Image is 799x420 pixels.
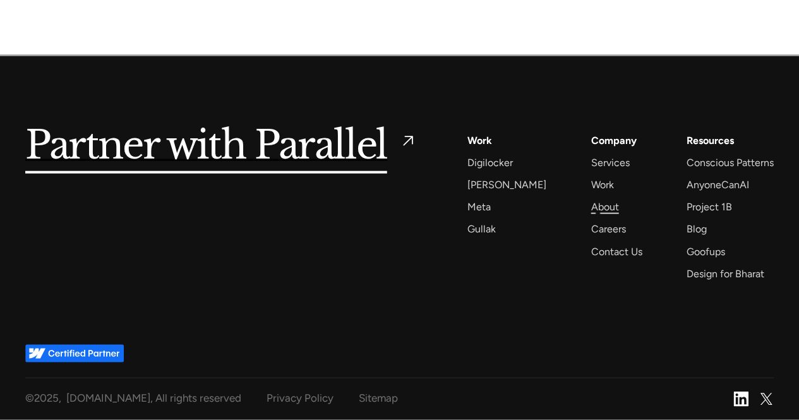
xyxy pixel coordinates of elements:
a: Work [591,176,613,193]
a: Sitemap [359,388,398,408]
a: Design for Bharat [687,265,764,282]
a: AnyoneCanAI [687,176,749,193]
a: Conscious Patterns [687,154,774,171]
a: Project 1B [687,198,732,215]
a: Privacy Policy [267,388,333,408]
a: Gullak [467,220,496,237]
h5: Partner with Parallel [25,132,387,161]
a: Goofups [687,243,725,260]
a: About [591,198,618,215]
a: Company [591,132,636,149]
a: Meta [467,198,491,215]
div: © , [DOMAIN_NAME], All rights reserved [25,388,241,408]
a: Work [467,132,492,149]
a: [PERSON_NAME] [467,176,546,193]
div: Resources [687,132,734,149]
a: Contact Us [591,243,642,260]
a: Blog [687,220,707,237]
a: Careers [591,220,625,237]
a: Services [591,154,629,171]
a: Digilocker [467,154,513,171]
span: 2025 [34,392,59,404]
a: Partner with Parallel [25,132,417,161]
